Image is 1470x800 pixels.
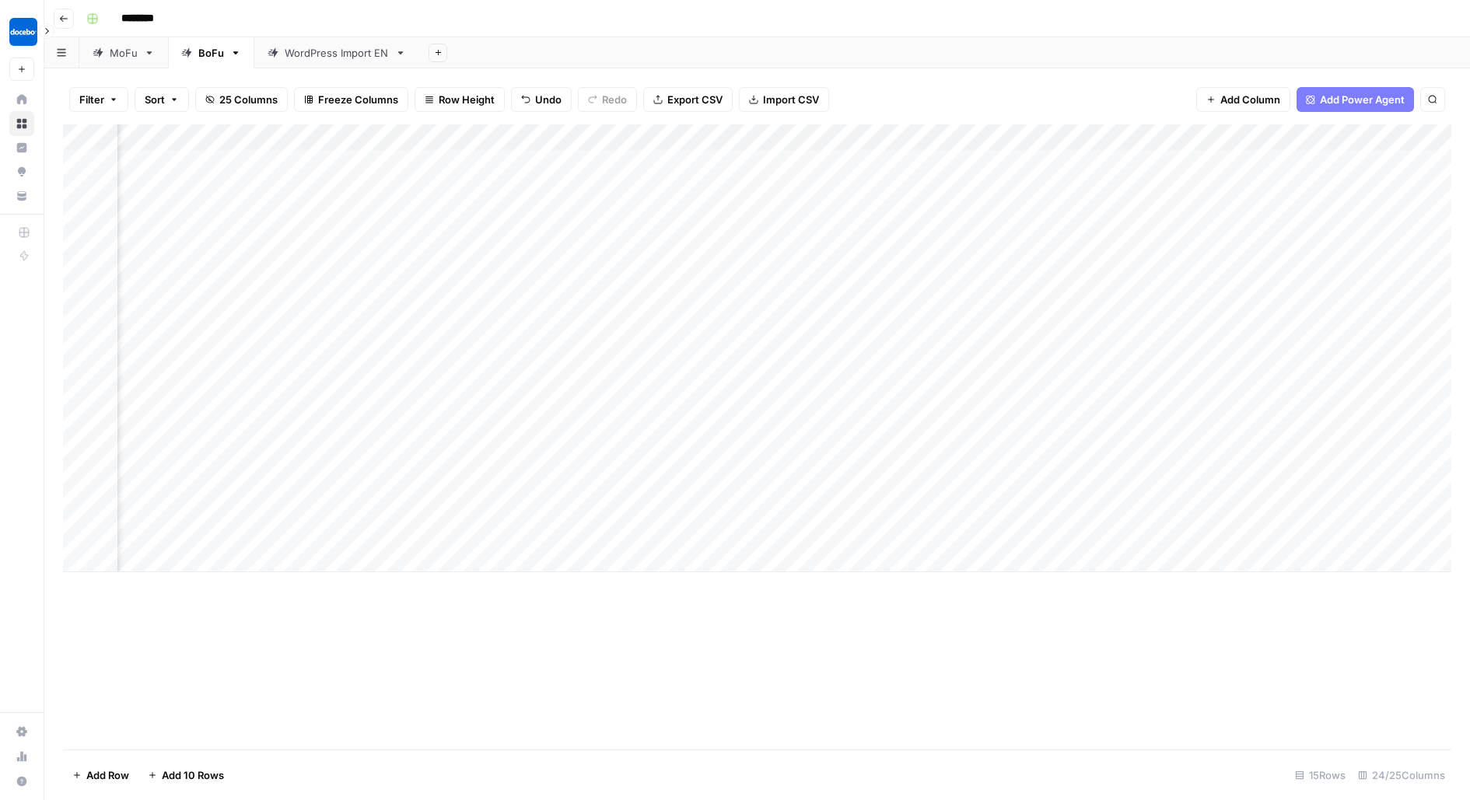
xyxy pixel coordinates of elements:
div: 24/25 Columns [1352,763,1451,788]
div: BoFu [198,45,224,61]
a: Settings [9,719,34,744]
a: Opportunities [9,159,34,184]
button: Add 10 Rows [138,763,233,788]
button: Row Height [415,87,505,112]
button: 25 Columns [195,87,288,112]
button: Workspace: Docebo [9,12,34,51]
span: Row Height [439,92,495,107]
a: BoFu [168,37,254,68]
span: Add Row [86,767,129,783]
button: Add Power Agent [1297,87,1414,112]
img: Docebo Logo [9,18,37,46]
span: 25 Columns [219,92,278,107]
span: Undo [535,92,562,107]
span: Export CSV [667,92,723,107]
button: Export CSV [643,87,733,112]
span: Freeze Columns [318,92,398,107]
button: Sort [135,87,189,112]
a: Home [9,87,34,112]
button: Help + Support [9,769,34,794]
a: Insights [9,135,34,160]
div: WordPress Import EN [285,45,389,61]
button: Freeze Columns [294,87,408,112]
a: WordPress Import EN [254,37,419,68]
span: Add 10 Rows [162,767,224,783]
span: Add Power Agent [1320,92,1405,107]
span: Add Column [1220,92,1280,107]
span: Import CSV [763,92,819,107]
div: MoFu [110,45,138,61]
a: Usage [9,744,34,769]
button: Add Row [63,763,138,788]
button: Redo [578,87,637,112]
a: Your Data [9,183,34,208]
button: Filter [69,87,128,112]
div: 15 Rows [1289,763,1352,788]
button: Import CSV [739,87,829,112]
button: Add Column [1196,87,1290,112]
span: Filter [79,92,104,107]
span: Sort [145,92,165,107]
span: Redo [602,92,627,107]
a: MoFu [79,37,168,68]
a: Browse [9,111,34,136]
button: Undo [511,87,572,112]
